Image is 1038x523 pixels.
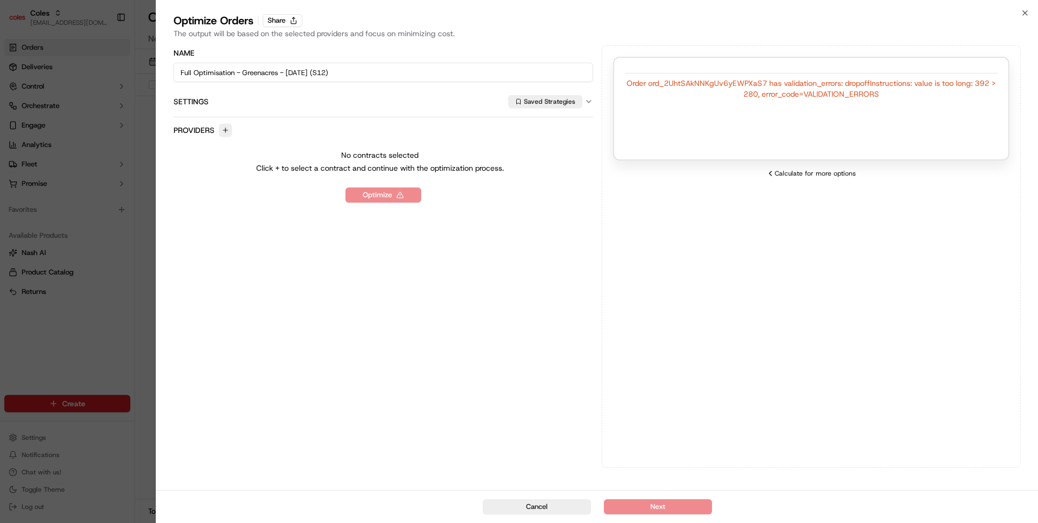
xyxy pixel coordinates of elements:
div: The output will be based on the selected providers and focus on minimizing cost. [174,28,1021,39]
p: Welcome 👋 [11,43,197,61]
button: Saved Strategies [508,95,582,108]
button: Start new chat [184,106,197,119]
button: See all [168,138,197,151]
span: [DATE] [96,167,118,176]
img: Abhishek Arora [11,186,28,204]
label: Providers [174,125,215,136]
a: 📗Knowledge Base [6,237,87,257]
a: Powered byPylon [76,267,131,276]
div: Start new chat [49,103,177,114]
img: Nash [11,11,32,32]
img: 1736555255976-a54dd68f-1ca7-489b-9aae-adbdc363a1c4 [11,103,30,123]
div: Order ord_2UhtSAkNNKgUv6yEWPXaS7 has validation_errors: dropoffInstructions: value is too long: 3... [625,78,998,99]
button: Share [263,14,302,27]
input: Label (optional) [174,63,593,82]
span: API Documentation [102,242,174,252]
input: Got a question? Start typing here... [28,70,195,81]
p: Click + to select a contract and continue with the optimization process. [256,163,504,173]
span: • [90,197,94,205]
span: [PERSON_NAME] [34,167,88,176]
a: 💻API Documentation [87,237,178,257]
button: SettingsSaved Strategies [174,86,593,117]
button: Cancel [483,499,591,514]
img: 4281594248423_2fcf9dad9f2a874258b8_72.png [23,103,42,123]
img: Masood Aslam [11,157,28,175]
label: Name [174,48,195,58]
span: Pylon [108,268,131,276]
div: 💻 [91,243,100,251]
div: Optimize Orders [174,13,254,28]
p: No contracts selected [341,150,418,160]
span: Knowledge Base [22,242,83,252]
div: Calculate for more options [613,169,1010,178]
div: We're available if you need us! [49,114,149,123]
span: • [90,167,94,176]
span: [PERSON_NAME] [34,197,88,205]
div: 📗 [11,243,19,251]
img: 1736555255976-a54dd68f-1ca7-489b-9aae-adbdc363a1c4 [22,168,30,177]
div: Past conversations [11,140,72,149]
label: Settings [174,96,506,107]
span: [DATE] [96,197,118,205]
